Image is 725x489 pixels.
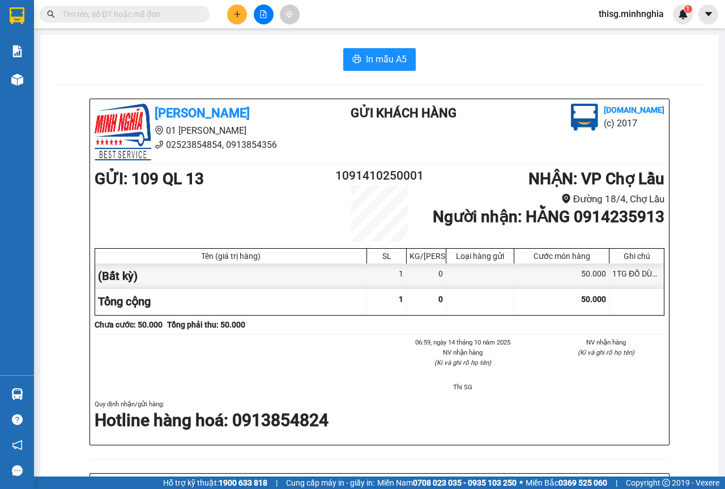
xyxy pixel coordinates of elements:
[433,207,664,226] b: Người nhận : HẰNG 0914235913
[399,295,403,304] span: 1
[95,399,664,432] div: Quy định nhận/gửi hàng :
[47,10,55,18] span: search
[219,478,267,487] strong: 1900 633 818
[98,295,151,308] span: Tổng cộng
[517,252,606,261] div: Cước món hàng
[352,54,361,65] span: printer
[514,263,609,289] div: 50.000
[590,7,673,21] span: thisg.minhnghia
[449,252,511,261] div: Loại hàng gửi
[404,337,521,347] li: 06:59, ngày 14 tháng 10 năm 2025
[12,440,23,450] span: notification
[11,74,23,86] img: warehouse-icon
[698,5,718,24] button: caret-down
[616,477,617,489] span: |
[95,124,305,138] li: 01 [PERSON_NAME]
[407,263,446,289] div: 0
[370,252,403,261] div: SL
[10,7,24,24] img: logo-vxr
[528,169,664,188] b: NHẬN : VP Chợ Lầu
[12,465,23,476] span: message
[578,348,634,356] i: (Kí và ghi rõ họ tên)
[95,410,329,430] strong: Hotline hàng hoá: 0913854824
[286,477,374,489] span: Cung cấp máy in - giấy in:
[571,104,598,131] img: logo.jpg
[558,478,607,487] strong: 0369 525 060
[155,126,164,135] span: environment
[703,9,714,19] span: caret-down
[410,252,443,261] div: KG/[PERSON_NAME]
[366,52,407,66] span: In mẫu A5
[351,106,457,120] b: Gửi khách hàng
[95,138,305,152] li: 02523854854, 0913854356
[377,477,517,489] span: Miền Nam
[519,481,523,485] span: ⚪️
[434,359,491,367] i: (Kí và ghi rõ họ tên)
[438,295,443,304] span: 0
[233,10,241,18] span: plus
[167,320,245,329] b: Tổng phải thu: 50.000
[254,5,274,24] button: file-add
[276,477,278,489] span: |
[404,347,521,358] li: NV nhận hàng
[526,477,607,489] span: Miền Bắc
[163,477,267,489] span: Hỗ trợ kỹ thuật:
[12,414,23,425] span: question-circle
[95,320,163,329] b: Chưa cước : 50.000
[612,252,661,261] div: Ghi chú
[686,5,690,13] span: 1
[548,337,665,347] li: NV nhận hàng
[280,5,300,24] button: aim
[62,8,196,20] input: Tìm tên, số ĐT hoặc mã đơn
[367,263,407,289] div: 1
[95,169,204,188] b: GỬI : 109 QL 13
[11,388,23,400] img: warehouse-icon
[427,192,664,207] li: Đường 18/4, Chợ Lầu
[684,5,692,13] sup: 1
[604,116,664,130] li: (c) 2017
[285,10,293,18] span: aim
[662,479,670,487] span: copyright
[11,45,23,57] img: solution-icon
[155,140,164,149] span: phone
[227,5,247,24] button: plus
[609,263,664,289] div: 1TG ĐỒ DÙNG
[678,9,688,19] img: icon-new-feature
[95,104,151,160] img: logo.jpg
[259,10,267,18] span: file-add
[561,194,571,203] span: environment
[155,106,250,120] b: [PERSON_NAME]
[98,252,364,261] div: Tên (giá trị hàng)
[413,478,517,487] strong: 0708 023 035 - 0935 103 250
[404,382,521,392] li: Thi SG
[343,48,416,71] button: printerIn mẫu A5
[95,263,367,289] div: (Bất kỳ)
[604,105,664,114] b: [DOMAIN_NAME]
[581,295,606,304] span: 50.000
[332,167,427,185] h2: 1091410250001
